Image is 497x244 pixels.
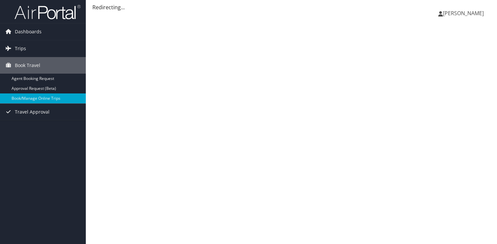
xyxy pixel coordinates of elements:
span: Trips [15,40,26,57]
img: airportal-logo.png [15,4,81,20]
span: Dashboards [15,23,42,40]
div: Redirecting... [92,3,490,11]
span: [PERSON_NAME] [443,10,484,17]
span: Travel Approval [15,104,50,120]
a: [PERSON_NAME] [438,3,490,23]
span: Book Travel [15,57,40,74]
